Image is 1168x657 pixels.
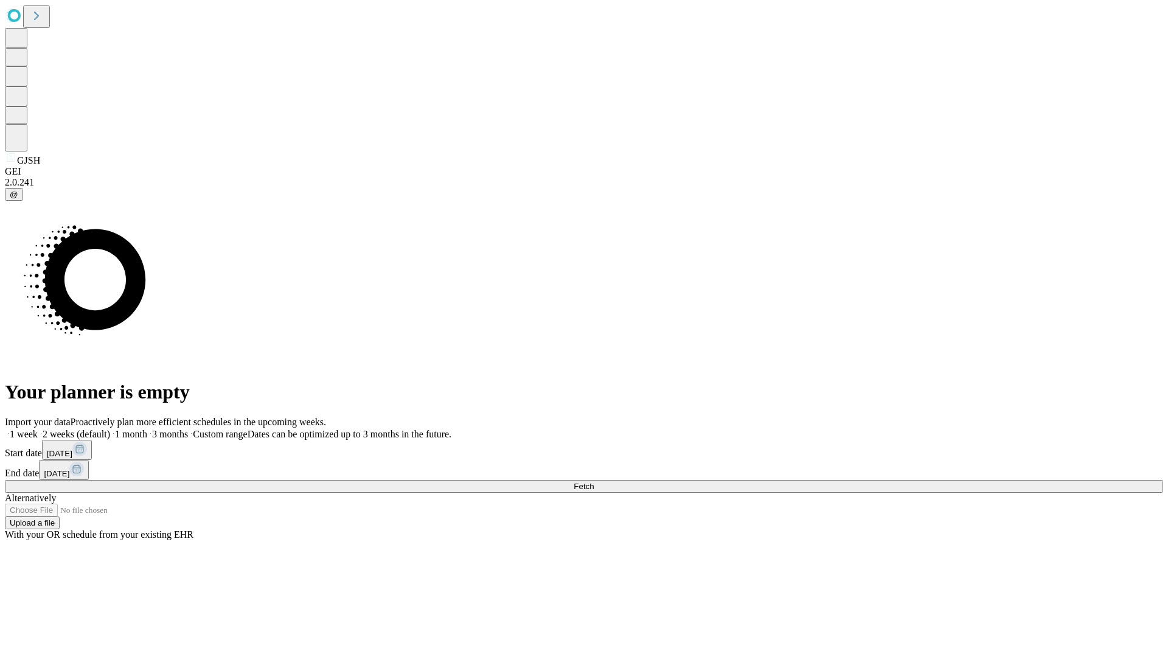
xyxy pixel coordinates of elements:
span: @ [10,190,18,199]
h1: Your planner is empty [5,381,1163,403]
button: [DATE] [39,460,89,480]
span: 2 weeks (default) [43,429,110,439]
span: With your OR schedule from your existing EHR [5,529,193,540]
span: Proactively plan more efficient schedules in the upcoming weeks. [71,417,326,427]
span: Dates can be optimized up to 3 months in the future. [248,429,451,439]
div: Start date [5,440,1163,460]
span: [DATE] [47,449,72,458]
span: GJSH [17,155,40,165]
span: [DATE] [44,469,69,478]
div: 2.0.241 [5,177,1163,188]
button: Fetch [5,480,1163,493]
button: Upload a file [5,516,60,529]
span: Import your data [5,417,71,427]
button: [DATE] [42,440,92,460]
span: 1 month [115,429,147,439]
span: 3 months [152,429,188,439]
span: Fetch [574,482,594,491]
div: End date [5,460,1163,480]
span: 1 week [10,429,38,439]
button: @ [5,188,23,201]
span: Custom range [193,429,247,439]
span: Alternatively [5,493,56,503]
div: GEI [5,166,1163,177]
